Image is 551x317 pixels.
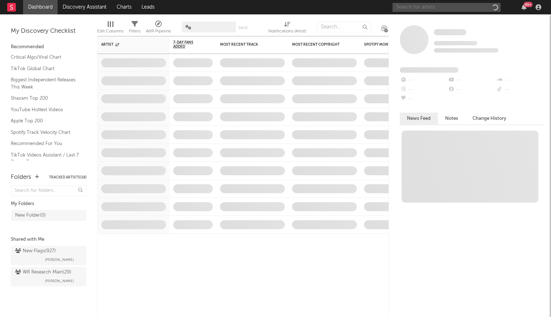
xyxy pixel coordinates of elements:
div: Spotify Monthly Listeners [364,42,418,47]
div: Most Recent Track [220,42,274,47]
button: 99+ [521,4,527,10]
span: 7-Day Fans Added [173,40,202,49]
button: Change History [465,113,514,124]
div: Most Recent Copyright [292,42,346,47]
div: My Discovery Checklist [11,27,86,36]
div: New Flags ( 927 ) [15,247,56,255]
div: -- [400,85,448,94]
button: Notes [438,113,465,124]
input: Search... [317,22,371,32]
div: -- [496,85,544,94]
div: Shared with Me [11,235,86,244]
span: Some Artist [434,29,466,35]
div: Filters [129,18,140,39]
div: -- [400,94,448,104]
div: My Folders [11,200,86,208]
input: Search for folders... [11,186,86,196]
div: Edit Columns [97,18,124,39]
button: News Feed [400,113,438,124]
a: New Folder(0) [11,210,86,221]
button: Tracked Artists(18) [49,176,86,179]
a: Apple Top 200 [11,117,79,125]
div: Notifications (Artist) [268,27,306,36]
div: Filters [129,27,140,36]
a: TikTok Global Chart [11,65,79,73]
div: -- [400,76,448,85]
span: 0 fans last week [434,48,498,53]
a: Some Artist [434,29,466,36]
div: -- [448,85,496,94]
span: Fans Added by Platform [400,67,458,73]
button: Save [238,26,248,30]
div: Notifications (Artist) [268,18,306,39]
a: Spotify Track Velocity Chart [11,128,79,136]
div: Artist [101,42,155,47]
a: Shazam Top 200 [11,94,79,102]
a: Recommended For You [11,140,79,148]
div: -- [448,76,496,85]
div: A&R Pipeline [146,18,171,39]
div: WR Research Main ( 29 ) [15,268,71,277]
div: 99 + [524,2,533,7]
div: -- [496,76,544,85]
div: A&R Pipeline [146,27,171,36]
div: Folders [11,173,31,182]
a: Critical Algo/Viral Chart [11,53,79,61]
span: [PERSON_NAME] [45,277,74,285]
input: Search for artists [393,3,501,12]
a: New Flags(927)[PERSON_NAME] [11,246,86,265]
a: WR Research Main(29)[PERSON_NAME] [11,267,86,286]
div: Edit Columns [97,27,124,36]
div: Recommended [11,43,86,51]
a: Biggest Independent Releases This Week [11,76,79,91]
a: YouTube Hottest Videos [11,106,79,114]
div: New Folder ( 0 ) [15,211,46,220]
a: TikTok Videos Assistant / Last 7 Days - Top [11,151,79,166]
span: Tracking Since: [DATE] [434,41,477,45]
span: [PERSON_NAME] [45,255,74,264]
